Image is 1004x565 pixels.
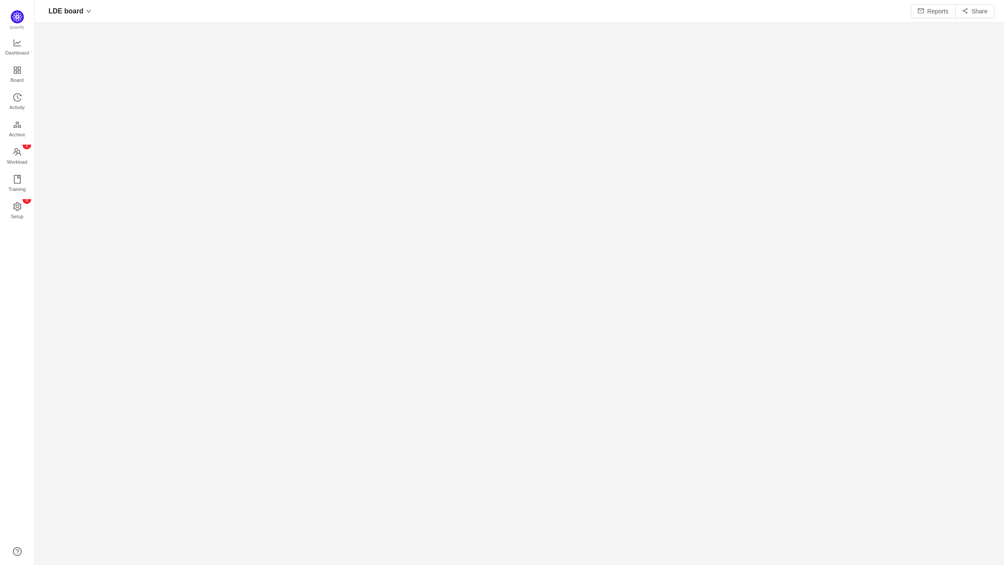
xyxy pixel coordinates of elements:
[48,4,84,18] span: LDE board
[11,10,24,23] img: Quantify
[23,141,31,149] sup: 1
[23,195,31,204] sup: 1
[13,121,22,138] a: Archive
[13,203,22,220] a: icon: settingSetup
[13,66,22,84] a: Board
[10,25,25,29] span: Quantify
[9,126,25,143] span: Archive
[13,39,22,47] i: icon: line-chart
[955,4,994,18] button: icon: share-altShare
[5,44,29,61] span: Dashboard
[10,99,25,116] span: Activity
[11,208,23,225] span: Setup
[13,93,22,102] i: icon: history
[25,141,28,149] p: 1
[86,9,91,14] i: icon: down
[13,120,22,129] i: icon: gold
[8,181,26,198] span: Training
[11,71,24,89] span: Board
[7,153,27,171] span: Workload
[13,148,22,156] i: icon: team
[13,39,22,56] a: Dashboard
[13,175,22,184] i: icon: book
[13,148,22,165] a: icon: teamWorkload
[13,66,22,74] i: icon: appstore
[13,202,22,211] i: icon: setting
[911,4,956,18] button: icon: mailReports
[13,547,22,556] a: icon: question-circle
[25,195,28,204] p: 1
[13,94,22,111] a: Activity
[13,175,22,193] a: Training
